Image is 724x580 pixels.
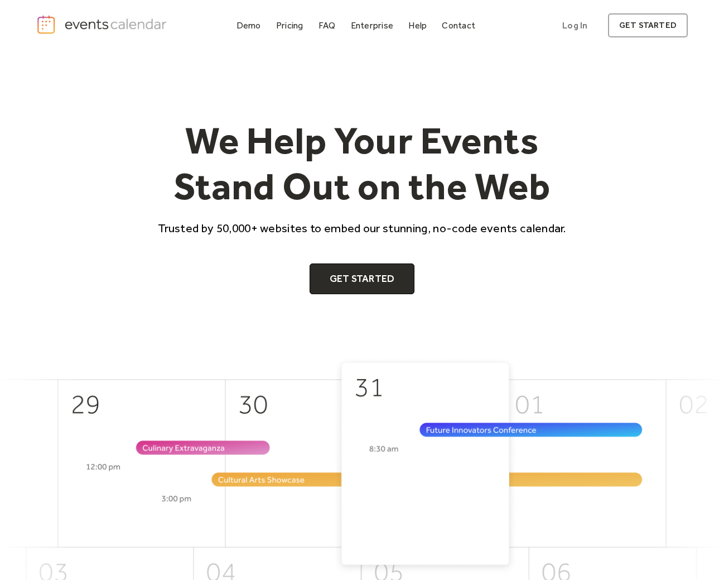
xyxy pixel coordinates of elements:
[272,18,308,33] a: Pricing
[404,18,431,33] a: Help
[408,22,427,28] div: Help
[276,22,303,28] div: Pricing
[314,18,340,33] a: FAQ
[351,22,393,28] div: Enterprise
[310,263,415,295] a: Get Started
[551,13,598,37] a: Log In
[148,118,576,209] h1: We Help Your Events Stand Out on the Web
[232,18,266,33] a: Demo
[148,220,576,236] p: Trusted by 50,000+ websites to embed our stunning, no-code events calendar.
[608,13,688,37] a: get started
[346,18,398,33] a: Enterprise
[236,22,261,28] div: Demo
[442,22,475,28] div: Contact
[318,22,336,28] div: FAQ
[437,18,480,33] a: Contact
